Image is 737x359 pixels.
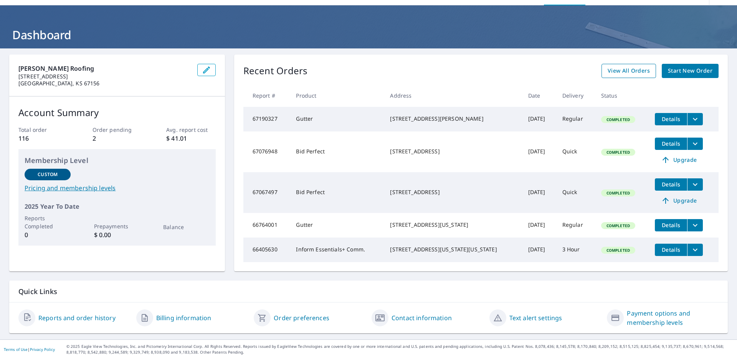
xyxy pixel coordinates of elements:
span: Details [659,140,682,147]
a: Privacy Policy [30,347,55,352]
p: [STREET_ADDRESS] [18,73,191,80]
span: Completed [602,248,635,253]
th: Product [290,84,384,107]
p: | [4,347,55,352]
a: View All Orders [601,64,656,78]
span: Completed [602,117,635,122]
a: Payment options and membership levels [627,309,719,327]
th: Report # [243,84,290,107]
p: [GEOGRAPHIC_DATA], KS 67156 [18,80,191,87]
p: [PERSON_NAME] Roofing [18,64,191,73]
button: filesDropdownBtn-67067497 [687,178,703,191]
a: Start New Order [662,64,719,78]
p: Reports Completed [25,214,71,230]
td: Regular [556,107,595,131]
button: filesDropdownBtn-66405630 [687,244,703,256]
button: detailsBtn-66405630 [655,244,687,256]
div: [STREET_ADDRESS][US_STATE][US_STATE] [390,246,516,253]
p: Balance [163,223,209,231]
a: Billing information [156,313,212,322]
span: Details [659,221,682,229]
p: 2 [93,134,142,143]
a: Terms of Use [4,347,28,352]
th: Address [384,84,522,107]
span: Details [659,181,682,188]
a: Contact information [392,313,452,322]
td: [DATE] [522,172,556,213]
td: 3 Hour [556,238,595,262]
td: Regular [556,213,595,238]
td: [DATE] [522,238,556,262]
th: Status [595,84,649,107]
a: Upgrade [655,194,703,207]
button: filesDropdownBtn-66764001 [687,219,703,231]
p: Quick Links [18,287,719,296]
button: detailsBtn-67076948 [655,138,687,150]
span: View All Orders [608,66,650,76]
button: filesDropdownBtn-67076948 [687,138,703,150]
td: Gutter [290,107,384,131]
a: Upgrade [655,154,703,166]
div: [STREET_ADDRESS][US_STATE] [390,221,516,229]
p: Recent Orders [243,64,308,78]
span: Completed [602,190,635,196]
a: Pricing and membership levels [25,183,210,193]
p: © 2025 Eagle View Technologies, Inc. and Pictometry International Corp. All Rights Reserved. Repo... [66,344,733,355]
p: Avg. report cost [166,126,215,134]
p: $ 41.01 [166,134,215,143]
td: Quick [556,131,595,172]
p: $ 0.00 [94,230,140,239]
td: Quick [556,172,595,213]
button: filesDropdownBtn-67190327 [687,113,703,125]
td: [DATE] [522,131,556,172]
div: [STREET_ADDRESS] [390,188,516,196]
a: Reports and order history [38,313,116,322]
th: Date [522,84,556,107]
span: Upgrade [659,155,698,165]
td: 67190327 [243,107,290,131]
td: Gutter [290,213,384,238]
span: Completed [602,150,635,155]
p: Total order [18,126,68,134]
td: 66405630 [243,238,290,262]
td: [DATE] [522,107,556,131]
td: Inform Essentials+ Comm. [290,238,384,262]
div: [STREET_ADDRESS] [390,148,516,155]
span: Upgrade [659,196,698,205]
td: Bid Perfect [290,172,384,213]
td: 66764001 [243,213,290,238]
td: 67076948 [243,131,290,172]
p: Custom [38,171,58,178]
span: Start New Order [668,66,712,76]
p: 116 [18,134,68,143]
span: Details [659,115,682,123]
th: Delivery [556,84,595,107]
button: detailsBtn-66764001 [655,219,687,231]
td: Bid Perfect [290,131,384,172]
button: detailsBtn-67067497 [655,178,687,191]
p: Membership Level [25,155,210,166]
h1: Dashboard [9,27,728,43]
td: 67067497 [243,172,290,213]
p: 0 [25,230,71,239]
p: Account Summary [18,106,216,120]
button: detailsBtn-67190327 [655,113,687,125]
a: Order preferences [274,313,329,322]
div: [STREET_ADDRESS][PERSON_NAME] [390,115,516,123]
p: Order pending [93,126,142,134]
td: [DATE] [522,213,556,238]
a: Text alert settings [509,313,562,322]
span: Details [659,246,682,253]
span: Completed [602,223,635,228]
p: Prepayments [94,222,140,230]
p: 2025 Year To Date [25,202,210,211]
